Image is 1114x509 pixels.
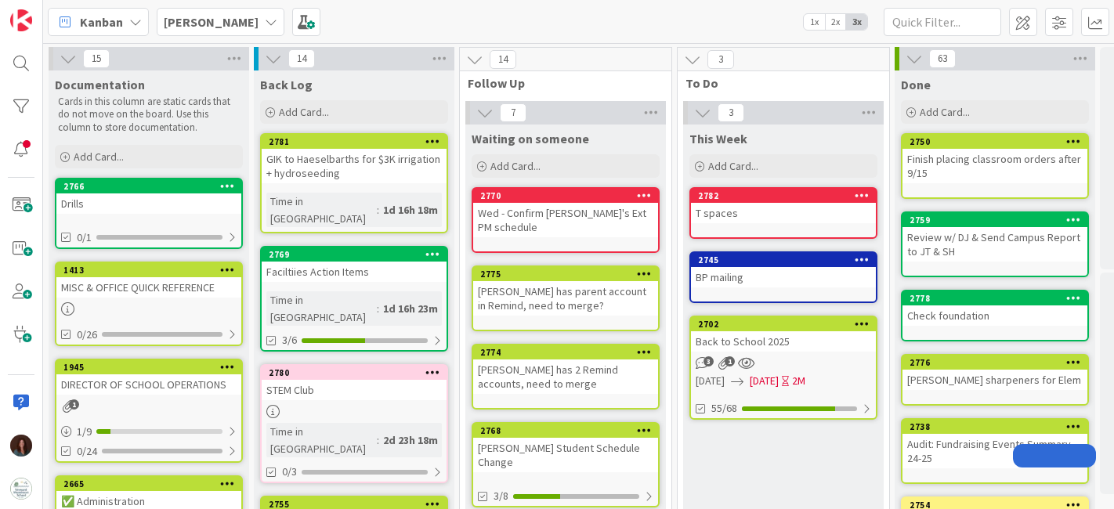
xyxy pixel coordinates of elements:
[55,178,243,249] a: 2766Drills0/1
[269,249,447,260] div: 2769
[846,14,867,30] span: 3x
[56,263,241,298] div: 1413MISC & OFFICE QUICK REFERENCE
[473,267,658,316] div: 2775[PERSON_NAME] has parent account in Remind, need to merge?
[262,247,447,262] div: 2769
[473,345,658,394] div: 2774[PERSON_NAME] has 2 Remind accounts, need to merge
[63,478,241,489] div: 2665
[56,263,241,277] div: 1413
[494,488,508,504] span: 3/8
[55,359,243,463] a: 1945DIRECTOR OF SCHOOL OPERATIONS1/90/24
[56,360,241,395] div: 1945DIRECTOR OF SCHOOL OPERATIONS
[56,477,241,491] div: 2665
[696,373,725,389] span: [DATE]
[56,277,241,298] div: MISC & OFFICE QUICK REFERENCE
[718,103,744,122] span: 3
[920,105,970,119] span: Add Card...
[902,305,1087,326] div: Check foundation
[262,366,447,400] div: 2780STEM Club
[910,357,1087,368] div: 2776
[910,215,1087,226] div: 2759
[698,254,876,265] div: 2745
[379,300,442,317] div: 1d 16h 23m
[262,366,447,380] div: 2780
[902,291,1087,305] div: 2778
[472,344,660,410] a: 2774[PERSON_NAME] has 2 Remind accounts, need to merge
[77,424,92,440] span: 1 / 9
[262,135,447,149] div: 2781
[825,14,846,30] span: 2x
[902,420,1087,434] div: 2738
[901,290,1089,341] a: 2778Check foundation
[804,14,825,30] span: 1x
[266,291,377,326] div: Time in [GEOGRAPHIC_DATA]
[685,75,870,91] span: To Do
[689,251,877,303] a: 2745BP mailing
[55,262,243,346] a: 1413MISC & OFFICE QUICK REFERENCE0/26
[472,131,589,146] span: Waiting on someone
[379,201,442,218] div: 1d 16h 18m
[83,49,110,68] span: 15
[472,422,660,507] a: 2768[PERSON_NAME] Student Schedule Change3/8
[473,424,658,472] div: 2768[PERSON_NAME] Student Schedule Change
[262,247,447,282] div: 2769Faciltiies Action Items
[750,373,779,389] span: [DATE]
[262,262,447,282] div: Faciltiies Action Items
[792,373,805,389] div: 2M
[902,434,1087,468] div: Audit: Fundraising Events Summary 24-25
[691,203,876,223] div: T spaces
[725,356,735,366] span: 1
[269,136,447,147] div: 2781
[691,317,876,331] div: 2702
[260,364,448,483] a: 2780STEM ClubTime in [GEOGRAPHIC_DATA]:2d 23h 18m0/3
[10,435,32,457] img: RF
[58,96,240,134] p: Cards in this column are static cards that do not move on the board. Use this column to store doc...
[262,135,447,183] div: 2781GIK to Haeselbarths for $3K irrigation + hydroseeding
[473,424,658,438] div: 2768
[468,75,652,91] span: Follow Up
[56,179,241,214] div: 2766Drills
[472,265,660,331] a: 2775[PERSON_NAME] has parent account in Remind, need to merge?
[691,253,876,267] div: 2745
[282,464,297,480] span: 0/3
[901,133,1089,199] a: 2750Finish placing classroom orders after 9/15
[379,431,442,449] div: 2d 23h 18m
[56,374,241,395] div: DIRECTOR OF SCHOOL OPERATIONS
[901,354,1089,406] a: 2776[PERSON_NAME] sharpeners for Elem
[80,13,123,31] span: Kanban
[711,400,737,417] span: 55/68
[260,133,448,233] a: 2781GIK to Haeselbarths for $3K irrigation + hydroseedingTime in [GEOGRAPHIC_DATA]:1d 16h 18m
[266,423,377,457] div: Time in [GEOGRAPHIC_DATA]
[473,203,658,237] div: Wed - Confirm [PERSON_NAME]'s Ext PM schedule
[902,227,1087,262] div: Review w/ DJ & Send Campus Report to JT & SH
[288,49,315,68] span: 14
[77,443,97,460] span: 0/24
[910,136,1087,147] div: 2750
[56,179,241,193] div: 2766
[480,269,658,280] div: 2775
[164,14,259,30] b: [PERSON_NAME]
[473,281,658,316] div: [PERSON_NAME] has parent account in Remind, need to merge?
[56,360,241,374] div: 1945
[901,77,931,92] span: Done
[490,50,516,69] span: 14
[490,159,541,173] span: Add Card...
[902,356,1087,370] div: 2776
[473,189,658,203] div: 2770
[473,438,658,472] div: [PERSON_NAME] Student Schedule Change
[902,356,1087,390] div: 2776[PERSON_NAME] sharpeners for Elem
[884,8,1001,36] input: Quick Filter...
[55,77,145,92] span: Documentation
[480,425,658,436] div: 2768
[56,422,241,442] div: 1/9
[74,150,124,164] span: Add Card...
[63,362,241,373] div: 1945
[902,135,1087,149] div: 2750
[902,213,1087,262] div: 2759Review w/ DJ & Send Campus Report to JT & SH
[901,418,1089,484] a: 2738Audit: Fundraising Events Summary 24-25
[691,189,876,203] div: 2782
[691,253,876,287] div: 2745BP mailing
[266,193,377,227] div: Time in [GEOGRAPHIC_DATA]
[689,187,877,239] a: 2782T spaces
[473,189,658,237] div: 2770Wed - Confirm [PERSON_NAME]'s Ext PM schedule
[689,316,877,420] a: 2702Back to School 2025[DATE][DATE]2M55/68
